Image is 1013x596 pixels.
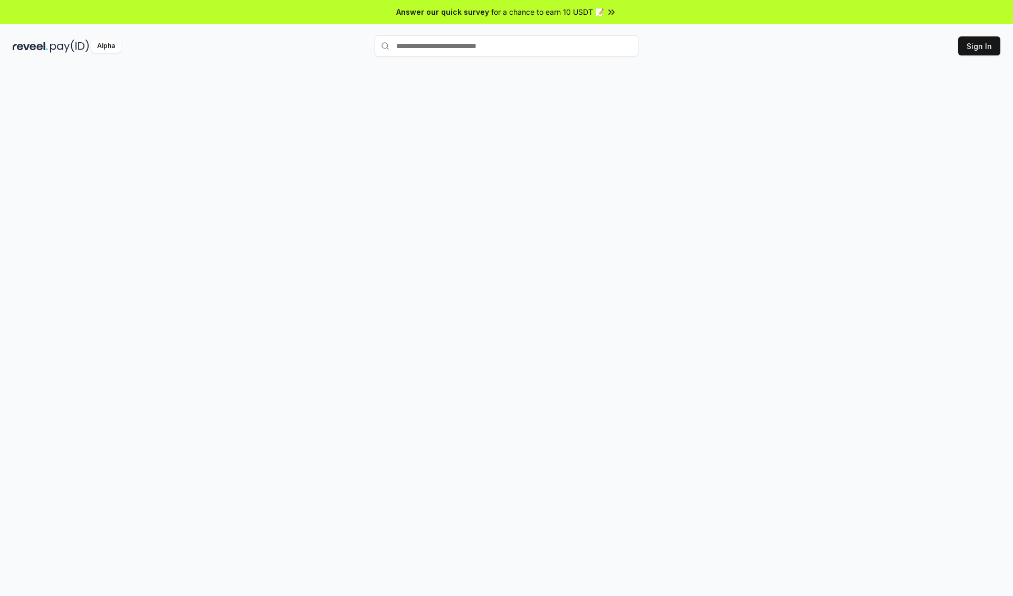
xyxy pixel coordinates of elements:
span: for a chance to earn 10 USDT 📝 [491,6,604,17]
div: Alpha [91,40,121,53]
button: Sign In [958,36,1000,55]
img: pay_id [50,40,89,53]
span: Answer our quick survey [396,6,489,17]
img: reveel_dark [13,40,48,53]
